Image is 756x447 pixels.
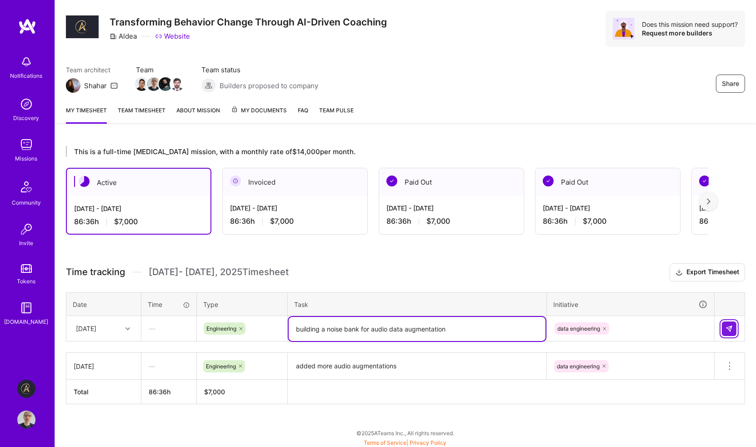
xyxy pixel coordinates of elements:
textarea: building a noise bank for audio data augmentation [289,317,546,341]
div: — [142,316,196,341]
img: Invoiced [230,176,241,186]
img: Team Member Avatar [159,77,172,91]
span: My Documents [231,105,287,116]
img: discovery [17,95,35,113]
a: Team Member Avatar [148,76,160,92]
span: | [364,439,447,446]
span: $7,000 [270,216,294,226]
img: teamwork [17,136,35,154]
div: Initiative [553,299,708,310]
img: Aldea: Transforming Behavior Change Through AI-Driven Coaching [17,380,35,398]
a: Team Member Avatar [160,76,171,92]
div: [DOMAIN_NAME] [5,317,49,326]
div: 86:36 h [386,216,516,226]
img: Paid Out [543,176,554,186]
img: Company Logo [66,15,99,39]
h3: Transforming Behavior Change Through AI-Driven Coaching [110,16,387,28]
span: Engineering [206,325,236,332]
img: right [707,198,711,205]
div: Time [148,300,190,309]
div: Invite [20,238,34,248]
textarea: added more audio augmentations [289,354,546,379]
img: Team Member Avatar [147,77,160,91]
img: Submit [726,325,733,332]
span: data engineering [557,325,600,332]
span: Share [722,79,739,88]
div: Paid Out [536,168,680,196]
a: Team Member Avatar [136,76,148,92]
div: [DATE] [76,324,96,333]
div: [DATE] - [DATE] [230,203,360,213]
div: Notifications [10,71,43,80]
img: guide book [17,299,35,317]
a: My Documents [231,105,287,124]
div: Tokens [17,276,36,286]
img: Team Member Avatar [135,77,149,91]
img: Team Member Avatar [170,77,184,91]
span: Time tracking [66,266,125,278]
button: Export Timesheet [670,263,745,281]
span: $7,000 [426,216,450,226]
span: Team [136,65,183,75]
img: logo [18,18,36,35]
th: $7,000 [197,380,288,404]
a: Privacy Policy [410,439,447,446]
i: icon Mail [110,82,118,89]
span: Team architect [66,65,118,75]
th: Task [288,292,547,316]
a: FAQ [298,105,308,124]
div: Discovery [14,113,40,123]
img: Builders proposed to company [201,78,216,93]
div: 86:36 h [543,216,673,226]
span: Team Pulse [319,107,354,114]
img: Avatar [613,18,635,40]
img: Community [15,176,37,198]
div: Active [67,169,210,196]
span: Builders proposed to company [220,81,318,90]
div: Paid Out [379,168,524,196]
img: Active [79,176,90,187]
div: Missions [15,154,38,163]
img: Paid Out [699,176,710,186]
img: Invite [17,220,35,238]
a: Team Pulse [319,105,354,124]
th: Total [66,380,141,404]
a: Terms of Service [364,439,407,446]
div: Request more builders [642,29,738,37]
div: [DATE] [74,362,134,371]
div: [DATE] - [DATE] [543,203,673,213]
div: © 2025 ATeams Inc., All rights reserved. [55,422,756,444]
div: [DATE] - [DATE] [386,203,516,213]
div: 86:36 h [230,216,360,226]
div: [DATE] - [DATE] [74,204,203,213]
a: About Mission [176,105,220,124]
div: null [722,321,737,336]
th: Type [197,292,288,316]
button: Share [716,75,745,93]
div: Invoiced [223,168,367,196]
div: — [141,354,196,378]
img: User Avatar [17,411,35,429]
i: icon CompanyGray [110,33,117,40]
th: Date [66,292,141,316]
img: bell [17,53,35,71]
span: $7,000 [583,216,606,226]
a: My timesheet [66,105,107,124]
th: 86:36h [141,380,197,404]
span: data engineering [557,363,600,370]
i: icon Chevron [125,326,130,331]
a: Aldea: Transforming Behavior Change Through AI-Driven Coaching [15,380,38,398]
div: Community [12,198,41,207]
a: User Avatar [15,411,38,429]
img: Team Architect [66,78,80,93]
img: tokens [21,264,32,273]
img: Paid Out [386,176,397,186]
a: Team timesheet [118,105,165,124]
a: Website [155,31,190,41]
span: [DATE] - [DATE] , 2025 Timesheet [149,266,289,278]
div: Does this mission need support? [642,20,738,29]
span: $7,000 [114,217,138,226]
span: Engineering [206,363,236,370]
a: Team Member Avatar [171,76,183,92]
div: Shahar [84,81,107,90]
